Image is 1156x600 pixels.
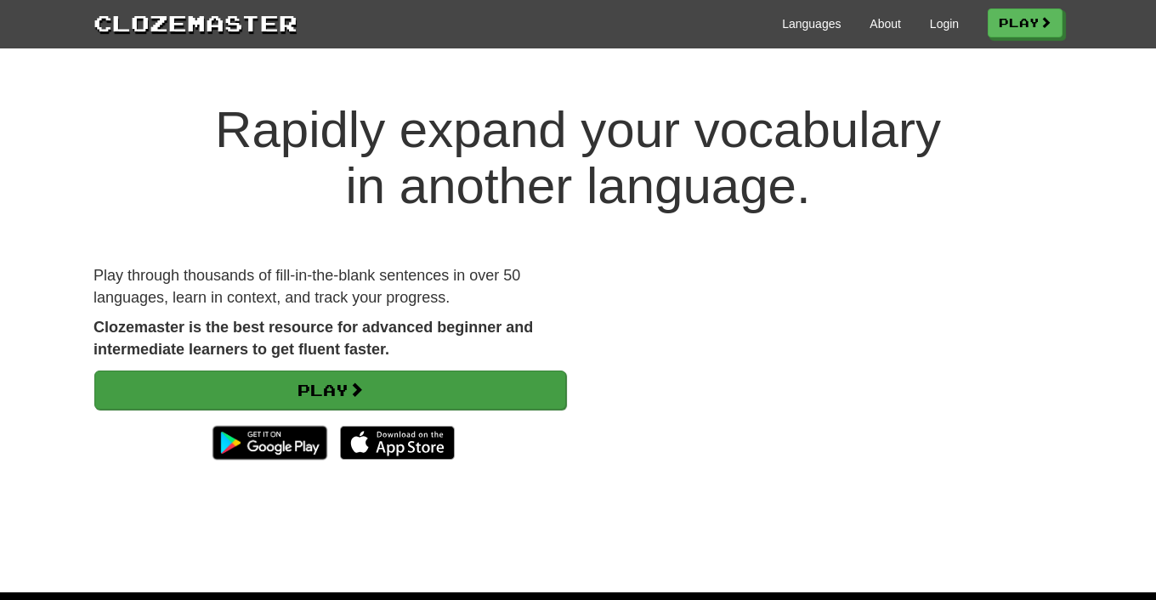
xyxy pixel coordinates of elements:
a: Languages [782,15,841,32]
a: Play [94,371,566,410]
a: About [870,15,901,32]
a: Play [988,8,1062,37]
img: Get it on Google Play [204,417,336,468]
a: Login [930,15,959,32]
strong: Clozemaster is the best resource for advanced beginner and intermediate learners to get fluent fa... [93,319,533,358]
p: Play through thousands of fill-in-the-blank sentences in over 50 languages, learn in context, and... [93,265,565,308]
img: Download_on_the_App_Store_Badge_US-UK_135x40-25178aeef6eb6b83b96f5f2d004eda3bffbb37122de64afbaef7... [340,426,455,460]
a: Clozemaster [93,7,297,38]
